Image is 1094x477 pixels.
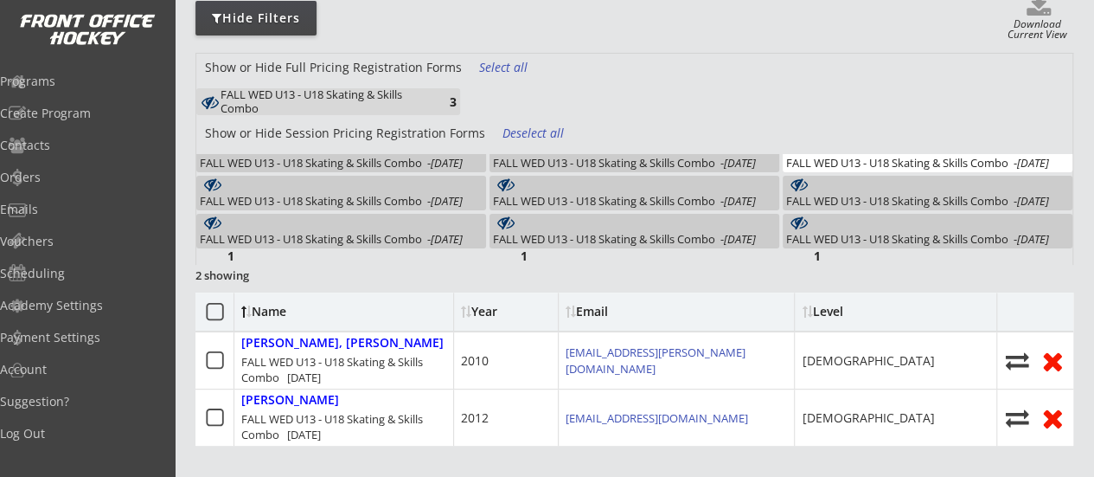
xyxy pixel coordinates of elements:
[1004,406,1030,429] button: Move player
[802,409,934,427] div: [DEMOGRAPHIC_DATA]
[786,249,821,262] div: 1
[724,193,756,209] em: [DATE]
[431,231,463,247] em: [DATE]
[493,157,756,169] div: FALL WED U13 - U18 Skating & Skills Combo -
[200,157,463,169] div: FALL WED U13 - U18 Skating & Skills Combo -
[724,231,756,247] em: [DATE]
[1017,231,1049,247] em: [DATE]
[493,193,756,209] div: FALL WED U13 - U18 Skating & Skills Combo
[221,88,422,115] div: FALL WED U13 - U18 Skating & Skills Combo
[479,59,543,76] div: Select all
[502,125,566,142] div: Deselect all
[461,306,551,318] div: Year
[493,155,756,171] div: FALL WED U13 - U18 Skating & Skills Combo
[196,125,494,142] div: Show or Hide Session Pricing Registration Forms
[493,233,756,245] div: FALL WED U13 - U18 Skating & Skills Combo -
[786,211,821,224] div: 1
[200,155,463,171] div: FALL WED U13 - U18 Skating & Skills Combo
[241,411,446,442] div: FALL WED U13 - U18 Skating & Skills Combo [DATE]
[802,306,957,318] div: Level
[724,155,756,171] em: [DATE]
[431,193,463,209] em: [DATE]
[19,14,156,46] img: FOH%20White%20Logo%20Transparent.png
[200,173,234,186] div: 3
[200,233,463,245] div: FALL WED U13 - U18 Skating & Skills Combo -
[241,336,444,351] div: [PERSON_NAME], [PERSON_NAME]
[786,155,1049,171] div: FALL WED U13 - U18 Skating & Skills Combo
[786,157,1049,169] div: FALL WED U13 - U18 Skating & Skills Combo -
[200,195,463,207] div: FALL WED U13 - U18 Skating & Skills Combo -
[786,233,1049,245] div: FALL WED U13 - U18 Skating & Skills Combo -
[200,231,463,248] div: FALL WED U13 - U18 Skating & Skills Combo
[195,10,317,27] div: Hide Filters
[566,410,748,426] a: [EMAIL_ADDRESS][DOMAIN_NAME]
[566,306,721,318] div: Email
[1017,193,1049,209] em: [DATE]
[1001,19,1073,42] div: Download Current View
[422,95,457,108] div: 3
[786,231,1049,248] div: FALL WED U13 - U18 Skating & Skills Combo
[493,195,756,207] div: FALL WED U13 - U18 Skating & Skills Combo -
[461,352,489,370] div: 2010
[566,345,745,376] a: [EMAIL_ADDRESS][PERSON_NAME][DOMAIN_NAME]
[1039,404,1066,431] button: Remove from roster (no refund)
[241,393,339,408] div: [PERSON_NAME]
[200,249,234,262] div: 1
[493,231,756,248] div: FALL WED U13 - U18 Skating & Skills Combo
[1039,347,1066,374] button: Remove from roster (no refund)
[195,268,320,283] div: 2 showing
[431,155,463,171] em: [DATE]
[493,173,528,186] div: 2
[802,352,934,370] div: [DEMOGRAPHIC_DATA]
[200,211,234,224] div: 1
[200,193,463,209] div: FALL WED U13 - U18 Skating & Skills Combo
[1004,349,1030,372] button: Move player
[1017,155,1049,171] em: [DATE]
[786,195,1049,207] div: FALL WED U13 - U18 Skating & Skills Combo -
[786,193,1049,209] div: FALL WED U13 - U18 Skating & Skills Combo
[196,59,470,76] div: Show or Hide Full Pricing Registration Forms
[493,211,528,224] div: 1
[461,409,489,427] div: 2012
[493,249,528,262] div: 1
[786,173,821,186] div: 2
[241,354,446,385] div: FALL WED U13 - U18 Skating & Skills Combo [DATE]
[241,306,382,318] div: Name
